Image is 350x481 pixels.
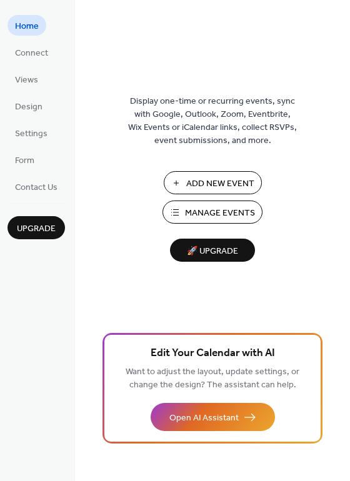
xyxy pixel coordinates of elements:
[7,122,55,143] a: Settings
[177,243,247,260] span: 🚀 Upgrade
[186,177,254,191] span: Add New Event
[169,412,239,425] span: Open AI Assistant
[151,345,275,362] span: Edit Your Calendar with AI
[170,239,255,262] button: 🚀 Upgrade
[7,15,46,36] a: Home
[126,364,299,394] span: Want to adjust the layout, update settings, or change the design? The assistant can help.
[162,201,262,224] button: Manage Events
[185,207,255,220] span: Manage Events
[7,216,65,239] button: Upgrade
[15,101,42,114] span: Design
[164,171,262,194] button: Add New Event
[15,154,34,167] span: Form
[15,181,57,194] span: Contact Us
[7,149,42,170] a: Form
[128,95,297,147] span: Display one-time or recurring events, sync with Google, Outlook, Zoom, Eventbrite, Wix Events or ...
[7,69,46,89] a: Views
[7,176,65,197] a: Contact Us
[15,20,39,33] span: Home
[15,47,48,60] span: Connect
[7,96,50,116] a: Design
[7,42,56,62] a: Connect
[151,403,275,431] button: Open AI Assistant
[17,222,56,236] span: Upgrade
[15,127,47,141] span: Settings
[15,74,38,87] span: Views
